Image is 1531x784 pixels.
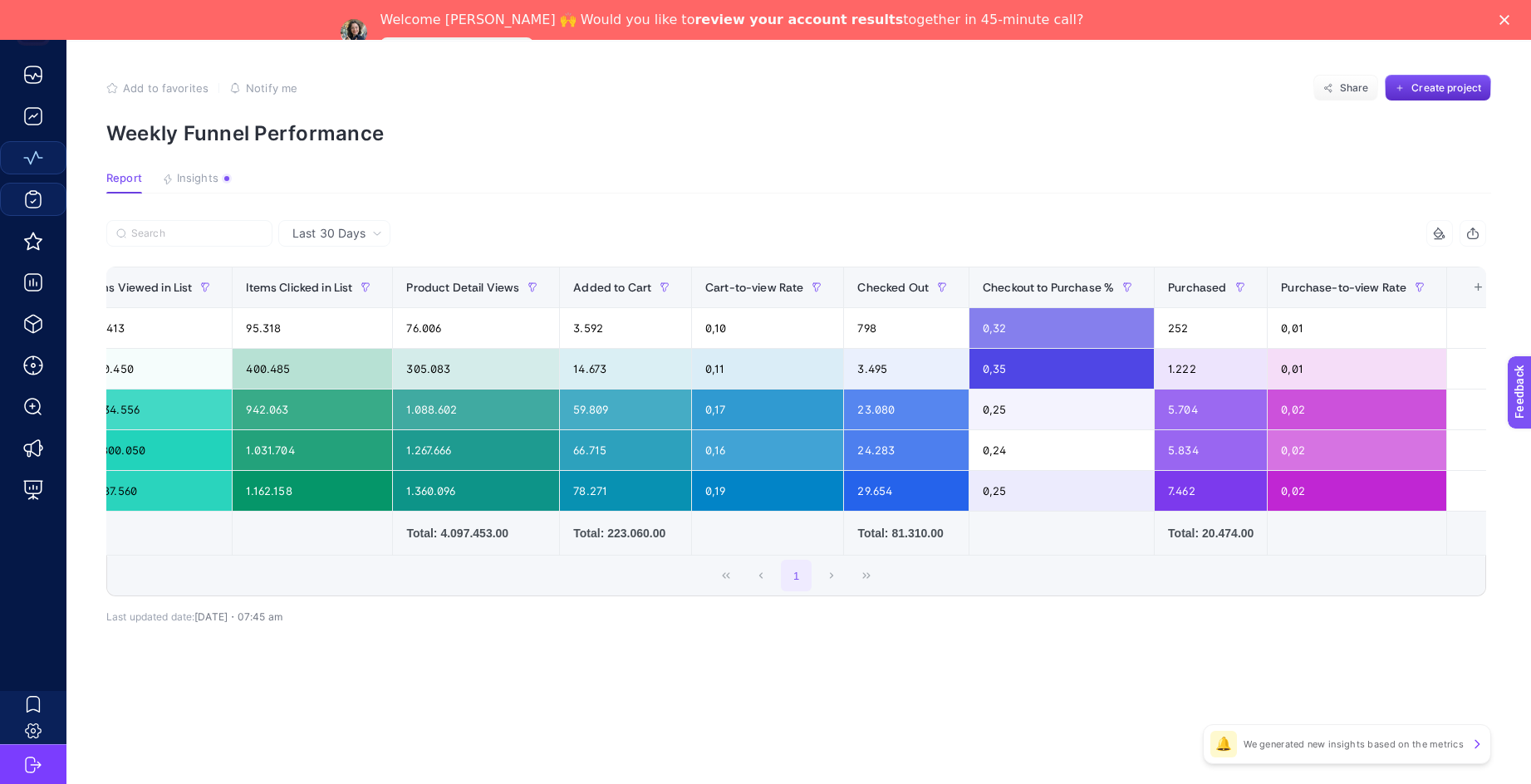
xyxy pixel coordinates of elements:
[177,172,218,185] span: Insights
[705,281,803,294] span: Cart-to-view Rate
[106,172,142,185] span: Report
[692,390,843,429] div: 0,17
[560,308,691,348] div: 3.592
[857,281,929,294] span: Checked Out
[844,390,969,429] div: 23.080
[246,81,297,95] span: Notify me
[233,390,392,429] div: 942.063
[844,308,969,348] div: 798
[131,228,263,240] input: Search
[1411,81,1481,95] span: Create project
[1281,281,1406,294] span: Purchase-to-view Rate
[844,430,969,470] div: 24.283
[380,12,1084,28] div: Welcome [PERSON_NAME] 🙌 Would you like to together in 45-minute call?
[194,610,282,623] span: [DATE]・07:45 am
[246,281,352,294] span: Items Clicked in List
[1155,349,1267,389] div: 1.222
[781,560,812,591] button: 1
[106,247,1486,623] div: Last 30 Days
[229,81,297,95] button: Notify me
[1268,471,1446,511] div: 0,02
[1155,471,1267,511] div: 7.462
[380,37,534,57] a: Speak with an Expert
[694,12,846,27] b: review your account
[1460,281,1474,317] div: 12 items selected
[560,430,691,470] div: 66.715
[573,525,678,541] div: Total: 223.060.00
[573,281,651,294] span: Added to Cart
[393,471,559,511] div: 1.360.096
[1340,81,1369,95] span: Share
[1155,308,1267,348] div: 252
[1463,281,1494,294] div: +
[844,471,969,511] div: 29.654
[71,349,233,389] div: 1.120.450
[233,471,392,511] div: 1.162.158
[406,525,546,541] div: Total: 4.097.453.00
[71,390,233,429] div: 17.734.556
[1499,15,1516,25] div: Close
[106,121,1491,145] p: Weekly Funnel Performance
[106,81,209,95] button: Add to favorites
[692,471,843,511] div: 0,19
[1268,349,1446,389] div: 0,01
[406,281,519,294] span: Product Detail Views
[969,471,1154,511] div: 0,25
[233,430,392,470] div: 1.031.704
[969,308,1154,348] div: 0,32
[106,610,194,623] span: Last updated date:
[71,471,233,511] div: 19.987.560
[692,349,843,389] div: 0,11
[1313,75,1378,101] button: Share
[692,430,843,470] div: 0,16
[292,225,366,242] span: Last 30 Days
[969,430,1154,470] div: 0,24
[560,349,691,389] div: 14.673
[71,308,233,348] div: 274.413
[393,430,559,470] div: 1.267.666
[969,390,1154,429] div: 0,25
[851,12,903,27] b: results
[692,308,843,348] div: 0,10
[393,308,559,348] div: 76.006
[1155,430,1267,470] div: 5.834
[1168,281,1226,294] span: Purchased
[393,349,559,389] div: 305.083
[857,525,955,541] div: Total: 81.310.00
[1385,75,1491,101] button: Create project
[10,5,63,18] span: Feedback
[71,430,233,470] div: 20.800.050
[844,349,969,389] div: 3.495
[341,19,367,46] img: Profile image for Neslihan
[1155,390,1267,429] div: 5.704
[233,349,392,389] div: 400.485
[1268,308,1446,348] div: 0,01
[1168,525,1254,541] div: Total: 20.474.00
[393,390,559,429] div: 1.088.602
[969,349,1154,389] div: 0,35
[560,471,691,511] div: 78.271
[1268,390,1446,429] div: 0,02
[983,281,1114,294] span: Checkout to Purchase %
[123,81,209,95] span: Add to favorites
[85,281,193,294] span: Items Viewed in List
[233,308,392,348] div: 95.318
[560,390,691,429] div: 59.809
[1268,430,1446,470] div: 0,02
